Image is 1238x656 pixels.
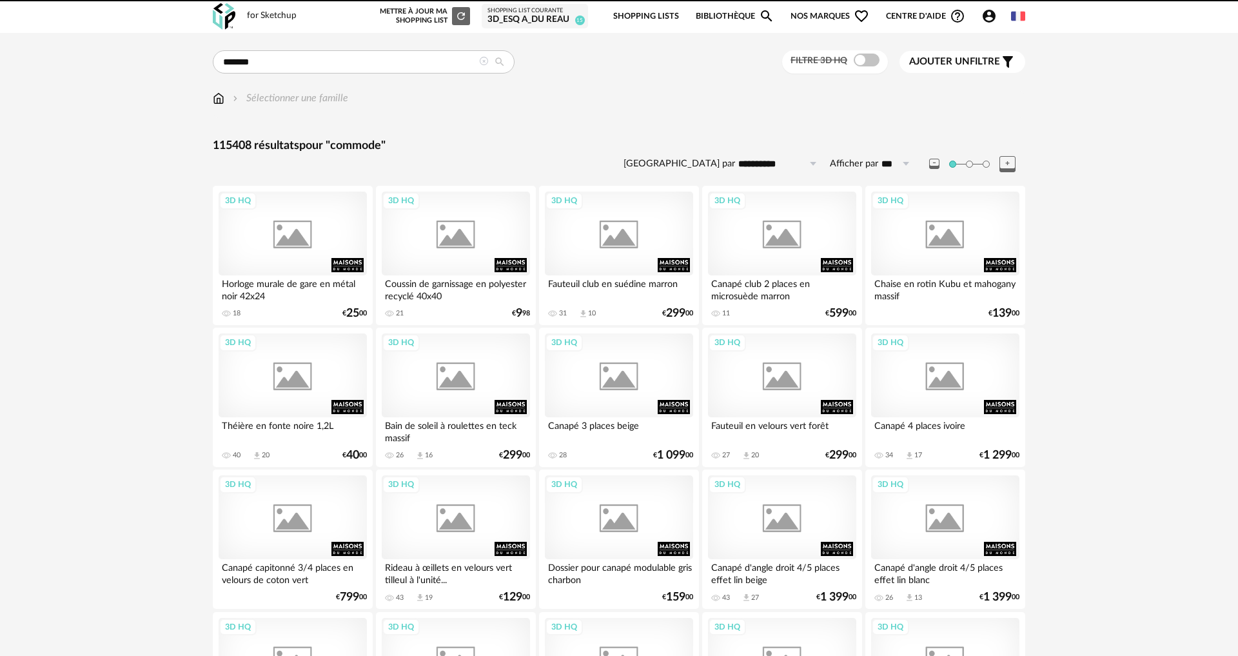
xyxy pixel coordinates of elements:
img: fr [1011,9,1025,23]
span: 15 [575,15,585,25]
span: Magnify icon [759,8,774,24]
span: Heart Outline icon [854,8,869,24]
span: Help Circle Outline icon [950,8,965,24]
span: Filtre 3D HQ [791,56,847,65]
a: Shopping Lists [613,1,679,32]
img: svg+xml;base64,PHN2ZyB3aWR0aD0iMTYiIGhlaWdodD0iMTciIHZpZXdCb3g9IjAgMCAxNiAxNyIgZmlsbD0ibm9uZSIgeG... [213,91,224,106]
span: Ajouter un [909,57,970,66]
div: 3D_ESQ A_DU REAU [487,14,582,26]
a: BibliothèqueMagnify icon [696,1,774,32]
a: Shopping List courante 3D_ESQ A_DU REAU 15 [487,7,582,26]
div: for Sketchup [247,10,297,22]
button: Ajouter unfiltre Filter icon [899,51,1025,73]
span: filtre [909,55,1000,68]
span: Account Circle icon [981,8,1003,24]
img: OXP [213,3,235,30]
span: Refresh icon [455,12,467,19]
div: Sélectionner une famille [230,91,348,106]
span: Filter icon [1000,54,1016,70]
span: Centre d'aideHelp Circle Outline icon [886,8,965,24]
img: svg+xml;base64,PHN2ZyB3aWR0aD0iMTYiIGhlaWdodD0iMTYiIHZpZXdCb3g9IjAgMCAxNiAxNiIgZmlsbD0ibm9uZSIgeG... [230,91,241,106]
span: Nos marques [791,1,869,32]
span: Account Circle icon [981,8,997,24]
div: Mettre à jour ma Shopping List [377,7,470,25]
div: Shopping List courante [487,7,582,15]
